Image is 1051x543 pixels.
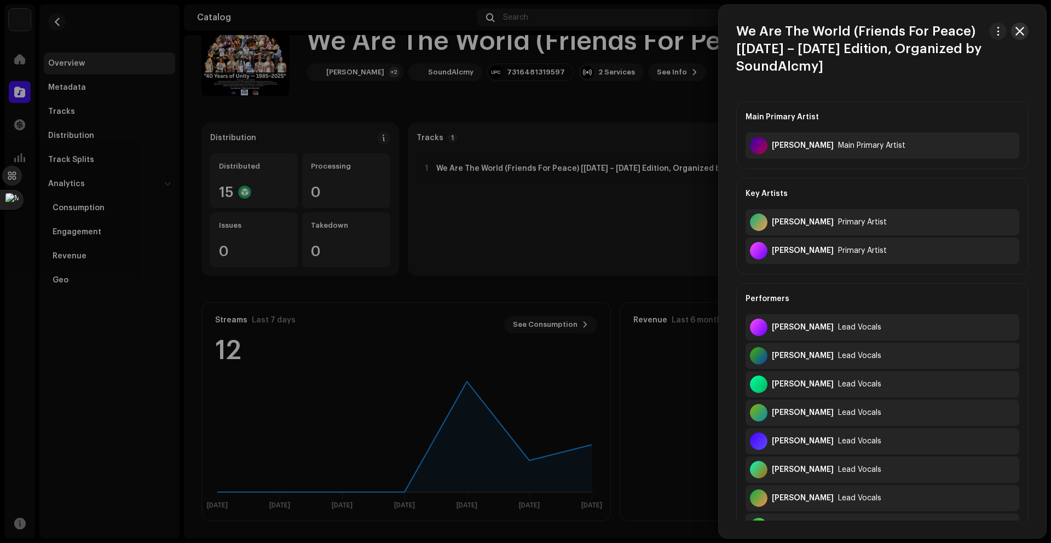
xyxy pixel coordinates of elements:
div: Primary Artist [838,246,887,255]
div: Lead Vocals [838,351,881,360]
div: Sofia Tarantino [772,323,834,332]
div: Sofia Tarantino [772,246,834,255]
h3: We Are The World (Friends For Peace) [[DATE] – [DATE] Edition, Organized by SoundAlcmy] [736,22,985,75]
div: Filippo Rigoni [772,408,834,417]
div: Fatima Radics [772,351,834,360]
div: Primary Artist [838,218,887,227]
div: Main Primary Artist [746,102,1019,132]
div: Lead Vocals [838,465,881,474]
div: Lili Diaz [772,437,834,446]
div: Performers [746,284,1019,314]
div: Denis Chiatellino [772,465,834,474]
div: Main Primary Artist [838,141,905,150]
div: ARIANA ARIESAN [772,380,834,389]
div: Lead Vocals [838,437,881,446]
div: Lead Vocals [838,380,881,389]
div: Antonio Papa [772,218,834,227]
div: Lehan Kawshila [772,141,834,150]
div: Lead Vocals [838,323,881,332]
div: Lead Vocals [838,494,881,502]
div: Valentina Giamboi [772,494,834,502]
div: Lead Vocals [838,408,881,417]
div: Key Artists [746,178,1019,209]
